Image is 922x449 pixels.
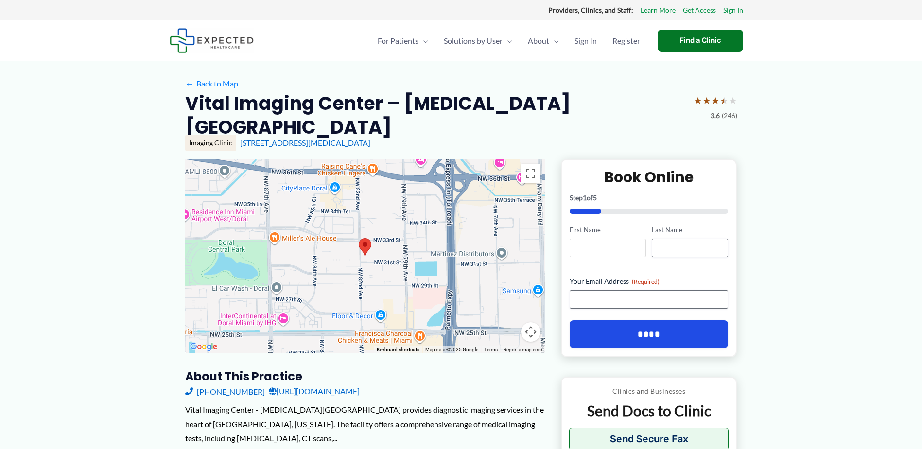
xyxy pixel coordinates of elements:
a: Open this area in Google Maps (opens a new window) [188,341,220,353]
h2: Book Online [570,168,729,187]
div: Imaging Clinic [185,135,236,151]
a: Register [605,24,648,58]
a: Solutions by UserMenu Toggle [436,24,520,58]
span: Menu Toggle [418,24,428,58]
span: 1 [583,193,587,202]
button: Keyboard shortcuts [377,346,419,353]
a: Report a map error [504,347,542,352]
h3: About this practice [185,369,545,384]
span: For Patients [378,24,418,58]
a: For PatientsMenu Toggle [370,24,436,58]
span: Solutions by User [444,24,503,58]
p: Send Docs to Clinic [569,401,729,420]
span: (246) [722,109,737,122]
a: AboutMenu Toggle [520,24,567,58]
span: 5 [593,193,597,202]
img: Expected Healthcare Logo - side, dark font, small [170,28,254,53]
label: First Name [570,225,646,235]
a: Terms (opens in new tab) [484,347,498,352]
a: Find a Clinic [658,30,743,52]
button: Toggle fullscreen view [521,164,540,183]
label: Your Email Address [570,276,729,286]
span: ★ [694,91,702,109]
span: About [528,24,549,58]
strong: Providers, Clinics, and Staff: [548,6,633,14]
a: ←Back to Map [185,76,238,91]
a: Sign In [723,4,743,17]
span: (Required) [632,278,660,285]
a: [URL][DOMAIN_NAME] [269,384,360,398]
a: Get Access [683,4,716,17]
a: Sign In [567,24,605,58]
button: Map camera controls [521,322,540,342]
span: Menu Toggle [549,24,559,58]
span: ★ [711,91,720,109]
label: Last Name [652,225,728,235]
div: Vital Imaging Center - [MEDICAL_DATA][GEOGRAPHIC_DATA] provides diagnostic imaging services in th... [185,402,545,446]
p: Clinics and Businesses [569,385,729,397]
p: Step of [570,194,729,201]
span: ★ [720,91,729,109]
a: Learn More [641,4,676,17]
img: Google [188,341,220,353]
a: [STREET_ADDRESS][MEDICAL_DATA] [240,138,370,147]
span: Map data ©2025 Google [425,347,478,352]
h2: Vital Imaging Center – [MEDICAL_DATA][GEOGRAPHIC_DATA] [185,91,686,139]
span: Register [612,24,640,58]
span: ★ [702,91,711,109]
nav: Primary Site Navigation [370,24,648,58]
span: 3.6 [711,109,720,122]
span: ★ [729,91,737,109]
span: Sign In [574,24,597,58]
span: ← [185,79,194,88]
a: [PHONE_NUMBER] [185,384,265,398]
span: Menu Toggle [503,24,512,58]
